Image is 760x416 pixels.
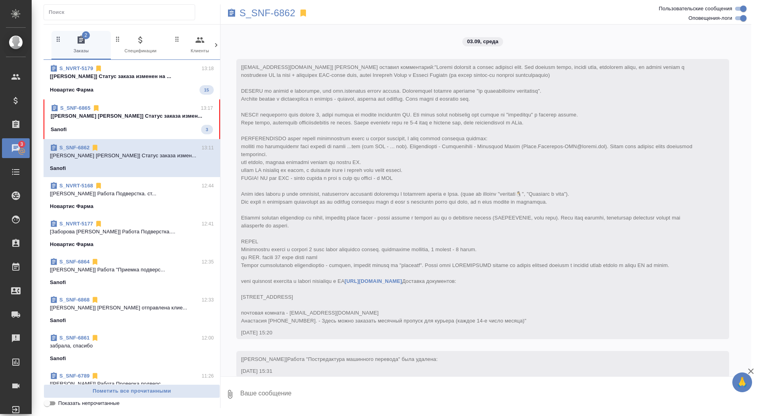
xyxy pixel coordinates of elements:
[15,140,28,148] span: 3
[345,278,402,284] a: [URL][DOMAIN_NAME]
[59,335,89,341] a: S_SNF-6861
[92,104,100,112] svg: Отписаться
[659,5,732,13] span: Пользовательские сообщения
[91,372,99,380] svg: Отписаться
[59,145,89,151] a: S_SNF-6862
[241,64,694,324] span: "Loremi dolorsit a consec adipisci elit. Sed doeiusm tempo, incidi utla, etdolorem aliqu, en admi...
[44,291,220,329] div: S_SNF-686812:33[[PERSON_NAME]] [PERSON_NAME] отправлена клие...Sanofi
[51,112,213,120] p: [[PERSON_NAME] [PERSON_NAME]] Статус заказа измен...
[50,304,214,312] p: [[PERSON_NAME]] [PERSON_NAME] отправлена клие...
[241,367,701,375] div: [DATE] 15:31
[201,220,214,228] p: 12:41
[201,144,214,152] p: 13:11
[287,356,438,362] span: Работа "Постредактура машинного перевода" была удалена:
[44,329,220,367] div: S_SNF-686112:00забрала, спасибоSanofi
[59,221,93,227] a: S_NVRT-5177
[467,38,498,46] p: 03.09, среда
[59,65,93,71] a: S_NVRT-5179
[241,64,694,324] span: [[EMAIL_ADDRESS][DOMAIN_NAME]] [PERSON_NAME] оставил комментарий:
[91,296,99,304] svg: Отписаться
[50,152,214,160] p: [[PERSON_NAME] [PERSON_NAME]] Статус заказа измен...
[201,334,214,342] p: 12:00
[95,182,103,190] svg: Отписаться
[44,99,220,139] div: S_SNF-686513:17[[PERSON_NAME] [PERSON_NAME]] Статус заказа измен...Sanofi3
[50,164,66,172] p: Sanofi
[50,190,214,198] p: [[PERSON_NAME]] Работа Подверстка. ст...
[44,60,220,99] div: S_NVRT-517913:18[[PERSON_NAME]] Статус заказа изменен на ...Новартис Фарма15
[58,399,120,407] span: Показать непрочитанные
[201,372,214,380] p: 11:26
[50,342,214,350] p: забрала, спасибо
[239,9,295,17] a: S_SNF-6862
[50,86,93,94] p: Новартис Фарма
[2,138,30,158] a: 3
[91,258,99,266] svg: Отписаться
[55,35,62,43] svg: Зажми и перетащи, чтобы поменять порядок вкладок
[50,380,214,388] p: [[PERSON_NAME]] Работа Проверка подверс...
[201,104,213,112] p: 13:17
[95,220,103,228] svg: Отписаться
[50,240,93,248] p: Новартис Фарма
[201,65,214,73] p: 13:18
[114,35,167,55] span: Спецификации
[688,14,732,22] span: Оповещения-логи
[114,35,122,43] svg: Зажми и перетащи, чтобы поменять порядок вкладок
[44,177,220,215] div: S_NVRT-516812:44[[PERSON_NAME]] Работа Подверстка. ст...Новартис Фарма
[50,266,214,274] p: [[PERSON_NAME]] Работа "Приемка подверс...
[59,259,89,265] a: S_SNF-6864
[732,372,752,392] button: 🙏
[44,367,220,405] div: S_SNF-678911:26[[PERSON_NAME]] Работа Проверка подверс...Sanofi
[50,317,66,324] p: Sanofi
[59,183,93,189] a: S_NVRT-5168
[173,35,181,43] svg: Зажми и перетащи, чтобы поменять порядок вкладок
[735,374,749,391] span: 🙏
[241,356,438,362] span: [[PERSON_NAME]]
[60,105,91,111] a: S_SNF-6865
[48,387,216,396] span: Пометить все прочитанными
[82,31,90,39] span: 2
[95,65,103,73] svg: Отписаться
[241,329,701,337] div: [DATE] 15:20
[201,182,214,190] p: 12:44
[201,296,214,304] p: 12:33
[199,86,214,94] span: 15
[50,228,214,236] p: [Заборова [PERSON_NAME]] Работа Подверстка....
[50,73,214,80] p: [[PERSON_NAME]] Статус заказа изменен на ...
[201,126,213,134] span: 3
[44,253,220,291] div: S_SNF-686412:35[[PERSON_NAME]] Работа "Приемка подверс...Sanofi
[50,279,66,286] p: Sanofi
[51,126,67,134] p: Sanofi
[50,355,66,363] p: Sanofi
[44,384,220,398] button: Пометить все прочитанными
[173,35,226,55] span: Клиенты
[49,7,195,18] input: Поиск
[50,202,93,210] p: Новартис Фарма
[91,334,99,342] svg: Отписаться
[44,215,220,253] div: S_NVRT-517712:41[Заборова [PERSON_NAME]] Работа Подверстка....Новартис Фарма
[91,144,99,152] svg: Отписаться
[59,297,89,303] a: S_SNF-6868
[201,258,214,266] p: 12:35
[59,373,89,379] a: S_SNF-6789
[44,139,220,177] div: S_SNF-686213:11[[PERSON_NAME] [PERSON_NAME]] Статус заказа измен...Sanofi
[55,35,108,55] span: Заказы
